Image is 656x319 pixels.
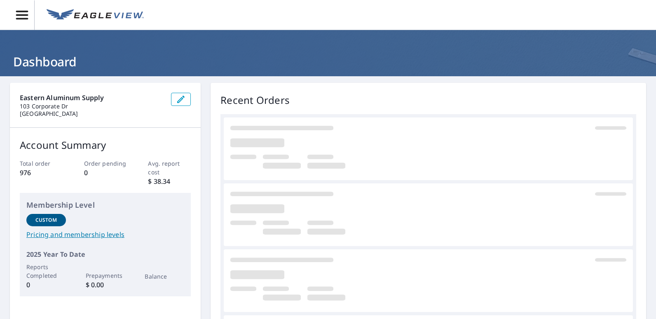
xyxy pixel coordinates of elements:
[20,110,164,117] p: [GEOGRAPHIC_DATA]
[20,168,63,178] p: 976
[20,138,191,152] p: Account Summary
[20,159,63,168] p: Total order
[35,216,57,224] p: Custom
[145,272,184,281] p: Balance
[26,230,184,239] a: Pricing and membership levels
[26,280,66,290] p: 0
[84,168,127,178] p: 0
[84,159,127,168] p: Order pending
[148,159,191,176] p: Avg. report cost
[86,271,125,280] p: Prepayments
[148,176,191,186] p: $ 38.34
[47,9,144,21] img: EV Logo
[86,280,125,290] p: $ 0.00
[20,93,164,103] p: Eastern Aluminum Supply
[220,93,290,108] p: Recent Orders
[26,263,66,280] p: Reports Completed
[26,249,184,259] p: 2025 Year To Date
[20,103,164,110] p: 103 Corporate Dr
[26,199,184,211] p: Membership Level
[10,53,646,70] h1: Dashboard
